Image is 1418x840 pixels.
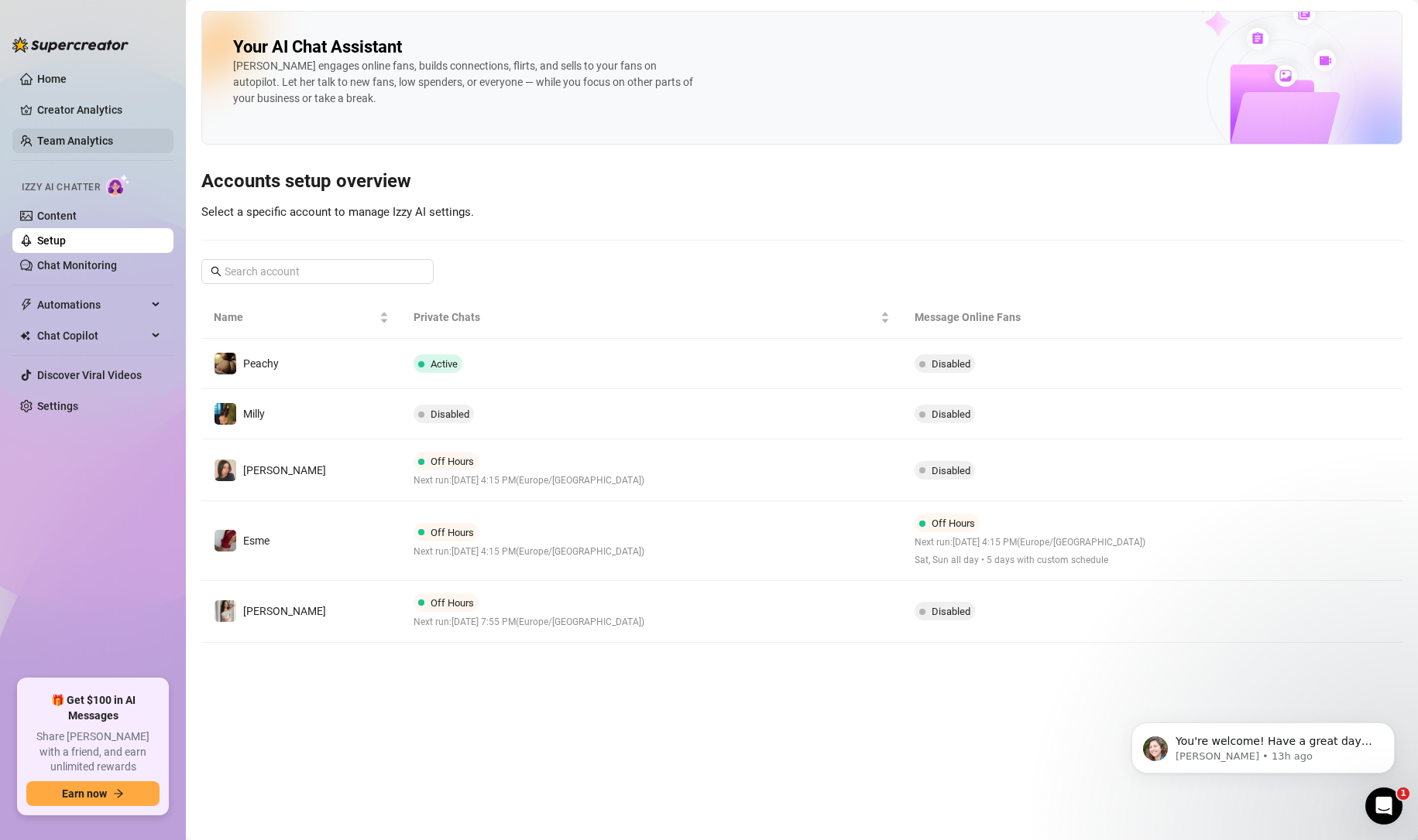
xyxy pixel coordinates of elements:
span: Disabled [932,465,970,476]
span: Earn now [62,787,107,800]
span: Disabled [431,408,469,420]
span: Active [431,358,458,370]
span: [PERSON_NAME] [243,464,326,476]
a: Discover Viral Videos [37,369,142,381]
span: thunderbolt [20,299,33,311]
th: Private Chats [401,296,901,339]
span: Off Hours [932,517,975,529]
span: Peachy [243,357,279,370]
a: Creator Analytics [37,97,161,122]
a: Content [37,210,77,222]
span: Off Hours [431,456,474,467]
span: Disabled [932,606,970,617]
span: Next run: [DATE] 4:15 PM ( Europe/[GEOGRAPHIC_DATA] ) [915,535,1145,550]
iframe: Intercom notifications message [1108,690,1418,798]
img: AI Chatter [106,174,130,196]
h3: Accounts setup overview [201,169,1403,194]
button: Earn nowarrow-right [26,781,160,806]
span: Izzy AI Chatter [22,180,100,195]
th: Name [201,296,401,339]
span: Next run: [DATE] 7:55 PM ( Europe/[GEOGRAPHIC_DATA] ) [414,615,644,630]
span: Off Hours [431,597,474,609]
img: Peachy [215,353,236,374]
span: Disabled [932,408,970,420]
a: Chat Monitoring [37,259,117,271]
span: Select a specific account to manage Izzy AI settings. [201,205,474,219]
span: Disabled [932,358,970,370]
img: Esme [215,530,236,551]
span: Private Chats [414,309,877,326]
img: Milly [215,403,236,425]
img: Chat Copilot [20,330,30,341]
img: Nina [215,459,236,481]
span: [PERSON_NAME] [243,605,326,617]
span: arrow-right [113,788,124,799]
span: Next run: [DATE] 4:15 PM ( Europe/[GEOGRAPHIC_DATA] ) [414,473,644,488]
a: Settings [37,400,78,412]
span: 1 [1397,787,1409,800]
span: Esme [243,534,270,547]
span: Share [PERSON_NAME] with a friend, and earn unlimited rewards [26,729,160,775]
span: Off Hours [431,527,474,538]
span: search [211,266,221,277]
h2: Your AI Chat Assistant [233,36,402,58]
a: Setup [37,234,66,247]
iframe: Intercom live chat [1365,787,1403,825]
a: Home [37,73,67,85]
span: Chat Copilot [37,323,147,348]
img: Nina [215,600,236,622]
img: logo-BBDzfeDw.svg [12,37,129,53]
input: Search account [225,263,412,280]
a: Team Analytics [37,135,113,147]
th: Message Online Fans [902,296,1236,339]
span: Automations [37,292,147,317]
span: Name [214,309,376,326]
div: [PERSON_NAME] engages online fans, builds connections, flirts, and sells to your fans on autopilo... [233,58,698,107]
span: 🎁 Get $100 in AI Messages [26,693,160,723]
span: Sat, Sun all day • 5 days with custom schedule [915,553,1145,568]
span: Milly [243,408,265,420]
span: Next run: [DATE] 4:15 PM ( Europe/[GEOGRAPHIC_DATA] ) [414,545,644,559]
